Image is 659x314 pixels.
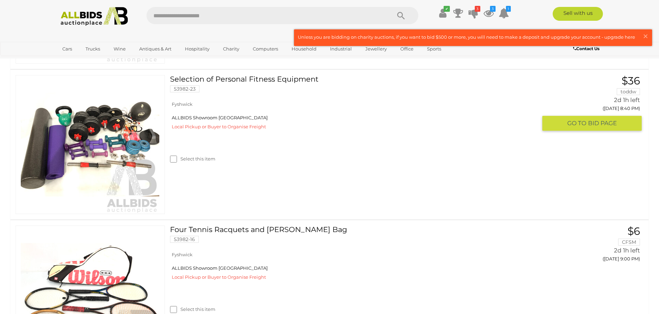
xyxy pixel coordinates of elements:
a: Sports [422,43,446,55]
i: 1 [506,6,511,12]
a: Household [287,43,321,55]
a: Antiques & Art [135,43,176,55]
label: Select this item [170,156,215,162]
a: $6 CFSM 2d 1h left ([DATE] 9:00 PM) [547,225,642,266]
a: Charity [219,43,244,55]
a: Trucks [81,43,105,55]
button: GO TOBID PAGE [542,116,642,131]
span: GO TO [567,119,588,127]
a: Contact Us [573,45,601,53]
a: Cars [58,43,77,55]
span: $6 [627,225,640,238]
i: 3 [490,6,496,12]
label: Select this item [170,306,215,313]
a: ✔ [438,7,448,19]
i: 3 [475,6,480,12]
span: × [642,29,649,43]
a: Four Tennis Racquets and [PERSON_NAME] Bag 53982-16 [175,225,537,248]
a: Sell with us [553,7,603,21]
a: 1 [499,7,509,19]
b: Contact Us [573,46,599,51]
img: 53982-23a.jpg [21,75,159,214]
a: 3 [483,7,494,19]
a: 3 [468,7,479,19]
a: Computers [248,43,283,55]
a: Office [396,43,418,55]
i: ✔ [444,6,450,12]
img: Allbids.com.au [57,7,132,26]
a: Industrial [326,43,356,55]
button: Search [384,7,418,24]
span: $36 [622,74,640,87]
a: Wine [109,43,130,55]
a: [GEOGRAPHIC_DATA] [58,55,116,66]
span: BID PAGE [588,119,617,127]
a: Selection of Personal Fitness Equipment 53982-23 [175,75,537,98]
a: Jewellery [361,43,391,55]
a: $36 toddw 2d 1h left ([DATE] 8:40 PM) GO TOBID PAGE [547,75,642,131]
a: Hospitality [180,43,214,55]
